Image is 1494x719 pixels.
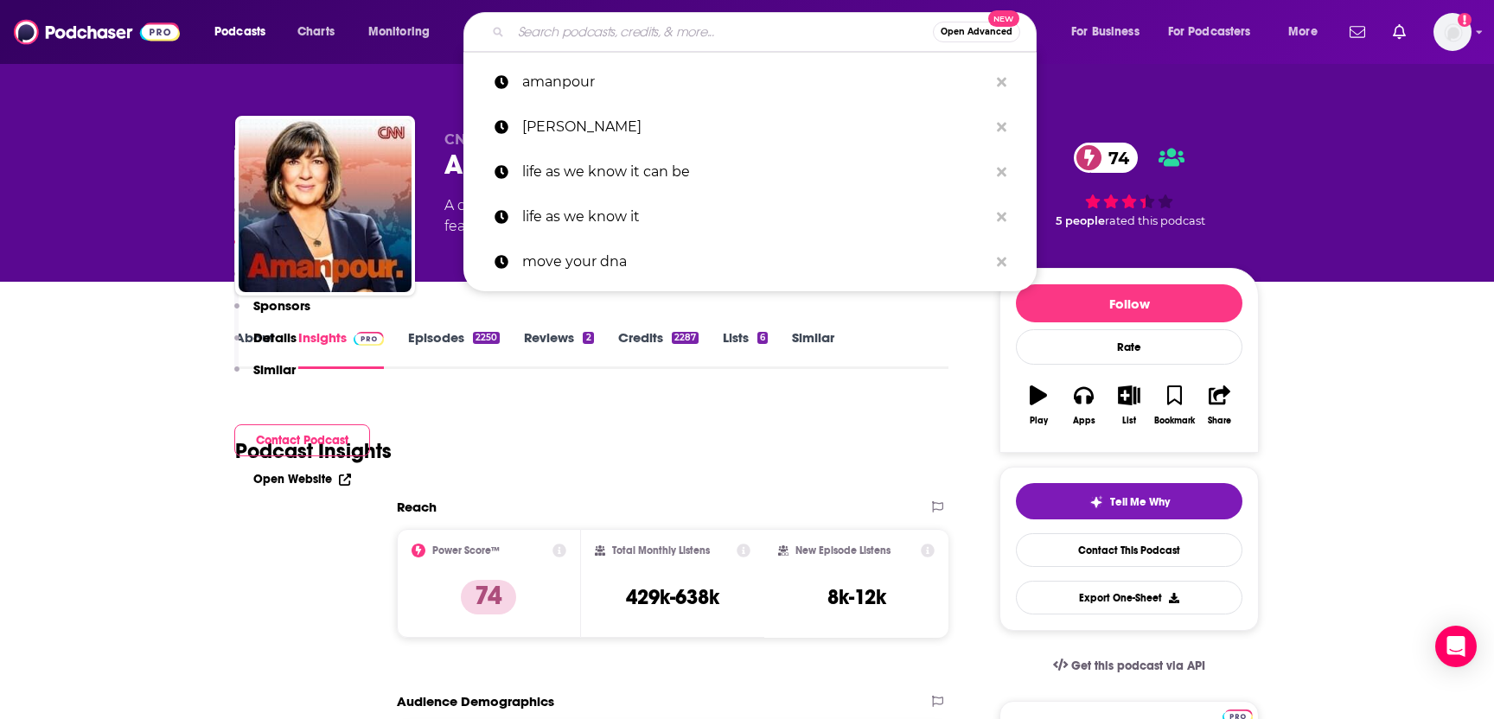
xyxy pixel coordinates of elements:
[792,329,834,369] a: Similar
[1386,17,1413,47] a: Show notifications dropdown
[612,544,710,557] h2: Total Monthly Listens
[1071,659,1205,673] span: Get this podcast via API
[397,693,554,709] h2: Audience Demographics
[1433,13,1472,51] button: Show profile menu
[1016,483,1242,519] button: tell me why sparkleTell Me Why
[463,105,1037,150] a: [PERSON_NAME]
[1071,20,1140,44] span: For Business
[1016,533,1242,567] a: Contact This Podcast
[827,584,886,610] h3: 8k-12k
[234,424,370,456] button: Contact Podcast
[1343,17,1372,47] a: Show notifications dropdown
[368,20,430,44] span: Monitoring
[1016,374,1061,436] button: Play
[988,10,1019,27] span: New
[234,329,297,361] button: Details
[1105,214,1205,227] span: rated this podcast
[583,332,593,344] div: 2
[524,329,593,369] a: Reviews2
[1061,374,1106,436] button: Apps
[1168,20,1251,44] span: For Podcasters
[397,499,437,515] h2: Reach
[522,150,988,194] p: life as we know it can be
[1016,284,1242,322] button: Follow
[1157,18,1276,46] button: open menu
[1208,416,1231,426] div: Share
[461,580,516,614] p: 74
[522,194,988,239] p: life as we know it
[723,329,768,369] a: Lists6
[286,18,345,46] a: Charts
[757,332,768,344] div: 6
[1435,626,1477,667] div: Open Intercom Messenger
[432,544,500,557] h2: Power Score™
[356,18,452,46] button: open menu
[473,332,500,344] div: 2250
[1073,416,1095,426] div: Apps
[1433,13,1472,51] img: User Profile
[480,12,1053,52] div: Search podcasts, credits, & more...
[1030,416,1048,426] div: Play
[1197,374,1242,436] button: Share
[1016,329,1242,365] div: Rate
[795,544,891,557] h2: New Episode Listens
[1110,495,1170,509] span: Tell Me Why
[1091,143,1138,173] span: 74
[1039,645,1219,687] a: Get this podcast via API
[1276,18,1339,46] button: open menu
[933,22,1020,42] button: Open AdvancedNew
[253,361,296,378] p: Similar
[522,105,988,150] p: bill weir
[999,131,1259,239] div: 74 5 peoplerated this podcast
[522,60,988,105] p: amanpour
[1154,416,1195,426] div: Bookmark
[1089,495,1103,509] img: tell me why sparkle
[941,28,1012,36] span: Open Advanced
[1458,13,1472,27] svg: Add a profile image
[1122,416,1136,426] div: List
[202,18,288,46] button: open menu
[444,131,548,148] span: CNN Podcasts
[239,119,412,292] img: Amanpour
[626,584,719,610] h3: 429k-638k
[522,239,988,284] p: move your dna
[214,20,265,44] span: Podcasts
[1016,581,1242,614] button: Export One-Sheet
[511,18,933,46] input: Search podcasts, credits, & more...
[1059,18,1161,46] button: open menu
[444,216,942,237] span: featuring
[1107,374,1152,436] button: List
[14,16,180,48] img: Podchaser - Follow, Share and Rate Podcasts
[253,329,297,346] p: Details
[408,329,500,369] a: Episodes2250
[672,332,699,344] div: 2287
[618,329,699,369] a: Credits2287
[1056,214,1105,227] span: 5 people
[444,195,942,237] div: A daily podcast
[1074,143,1138,173] a: 74
[253,472,351,487] a: Open Website
[1152,374,1197,436] button: Bookmark
[463,194,1037,239] a: life as we know it
[297,20,335,44] span: Charts
[463,60,1037,105] a: amanpour
[463,150,1037,194] a: life as we know it can be
[234,361,296,393] button: Similar
[1433,13,1472,51] span: Logged in as Rbaldwin
[463,239,1037,284] a: move your dna
[1288,20,1318,44] span: More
